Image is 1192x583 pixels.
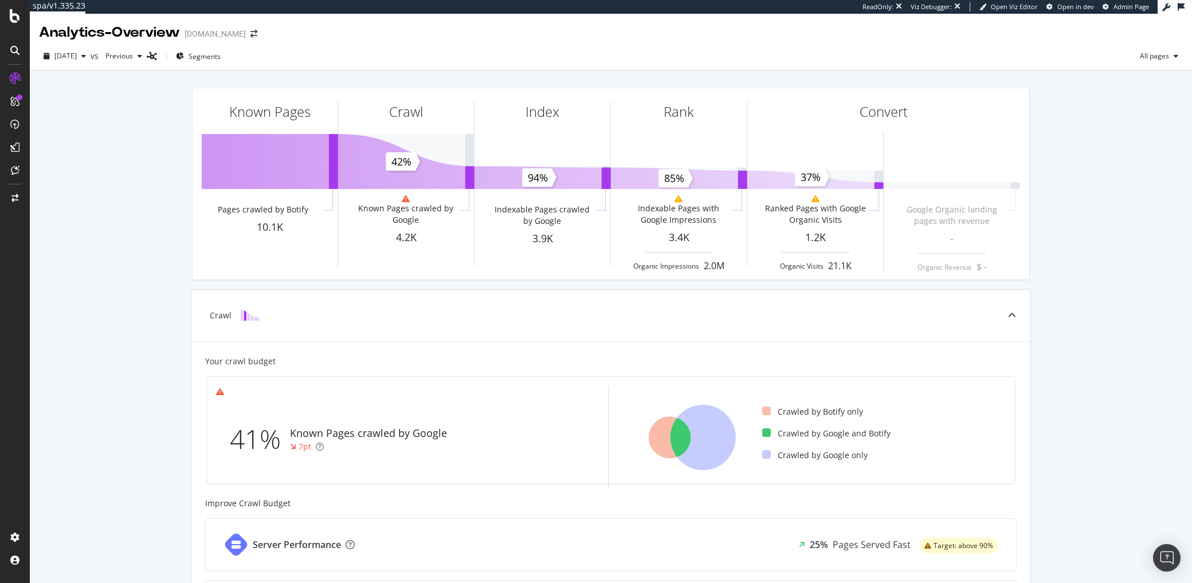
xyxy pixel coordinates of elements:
div: arrow-right-arrow-left [250,30,257,38]
div: Indexable Pages crawled by Google [491,204,593,227]
div: Index [526,102,559,121]
div: Improve Crawl Budget [205,498,1017,509]
img: block-icon [241,310,259,321]
div: Pages crawled by Botify [218,204,308,215]
div: Analytics - Overview [39,23,180,42]
div: Crawl [389,102,423,121]
div: Crawl [210,310,232,321]
button: Previous [101,47,147,65]
div: Known Pages crawled by Google [354,203,457,226]
div: 25% [810,538,828,552]
a: Server Performance25%Pages Served Fastwarning label [205,518,1017,571]
div: 2.0M [704,259,724,273]
div: 7pt [299,441,311,452]
span: Target: above 90% [934,542,993,549]
div: 41% [230,420,290,458]
div: Viz Debugger: [911,2,952,11]
a: Open Viz Editor [979,2,1038,11]
span: vs [91,50,101,62]
div: Crawled by Botify only [762,406,863,417]
div: Open Intercom Messenger [1153,544,1181,572]
a: Open in dev [1046,2,1094,11]
button: All pages [1135,47,1183,65]
div: Rank [664,102,694,121]
div: 10.1K [202,220,338,235]
div: 3.9K [475,231,610,246]
span: Admin Page [1113,2,1149,11]
button: [DATE] [39,47,91,65]
span: 2025 Aug. 10th [54,51,77,61]
div: [DOMAIN_NAME] [185,28,246,40]
div: ReadOnly: [862,2,893,11]
span: Open Viz Editor [991,2,1038,11]
div: warning label [920,538,998,554]
div: Known Pages [229,102,311,121]
button: Segments [171,47,225,65]
div: Crawled by Google and Botify [762,428,891,439]
div: Indexable Pages with Google Impressions [627,203,730,226]
div: Pages Served Fast [833,538,911,552]
div: Your crawl budget [205,356,276,367]
span: Open in dev [1057,2,1094,11]
div: Organic Impressions [633,261,699,271]
a: Admin Page [1103,2,1149,11]
div: 3.4K [611,230,747,245]
div: 4.2K [338,230,474,245]
span: All pages [1135,51,1169,61]
div: Known Pages crawled by Google [290,426,447,441]
div: Crawled by Google only [762,450,868,461]
span: Previous [101,51,133,61]
span: Segments [189,52,221,61]
div: Server Performance [253,538,341,552]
